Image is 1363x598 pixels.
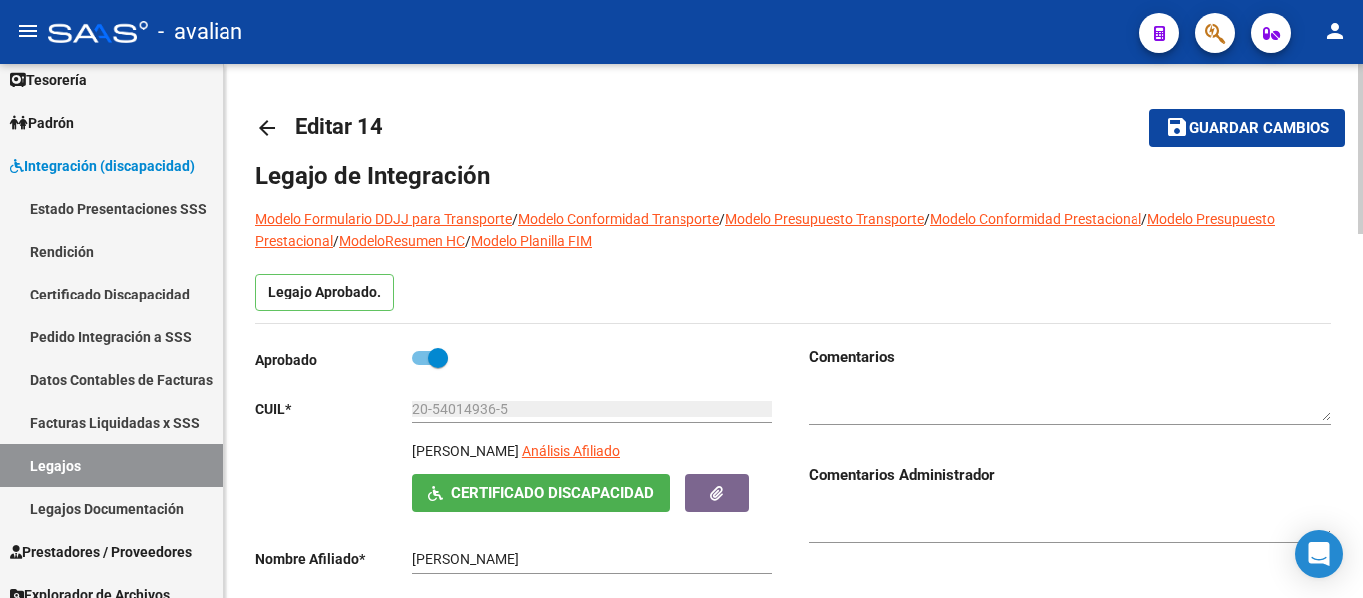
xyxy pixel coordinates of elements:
[412,474,670,511] button: Certificado Discapacidad
[1295,530,1343,578] div: Open Intercom Messenger
[809,464,1331,486] h3: Comentarios Administrador
[809,346,1331,368] h3: Comentarios
[1189,120,1329,138] span: Guardar cambios
[725,211,924,227] a: Modelo Presupuesto Transporte
[339,233,465,249] a: ModeloResumen HC
[16,19,40,43] mat-icon: menu
[451,485,654,503] span: Certificado Discapacidad
[518,211,719,227] a: Modelo Conformidad Transporte
[10,69,87,91] span: Tesorería
[255,398,412,420] p: CUIL
[255,548,412,570] p: Nombre Afiliado
[10,112,74,134] span: Padrón
[158,10,242,54] span: - avalian
[255,274,394,311] p: Legajo Aprobado.
[255,349,412,371] p: Aprobado
[10,155,195,177] span: Integración (discapacidad)
[255,211,512,227] a: Modelo Formulario DDJJ para Transporte
[412,440,519,462] p: [PERSON_NAME]
[1149,109,1345,146] button: Guardar cambios
[1165,115,1189,139] mat-icon: save
[471,233,592,249] a: Modelo Planilla FIM
[522,443,620,459] span: Análisis Afiliado
[255,116,279,140] mat-icon: arrow_back
[255,160,1331,192] h1: Legajo de Integración
[1323,19,1347,43] mat-icon: person
[10,541,192,563] span: Prestadores / Proveedores
[295,114,383,139] span: Editar 14
[930,211,1141,227] a: Modelo Conformidad Prestacional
